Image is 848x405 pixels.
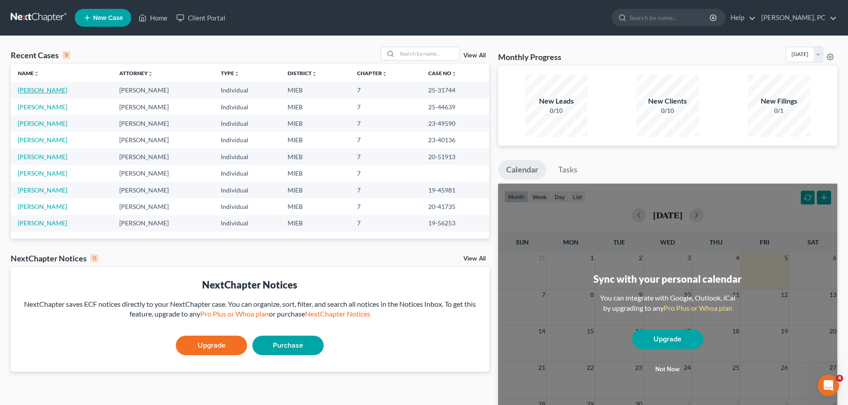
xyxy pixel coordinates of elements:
[312,71,317,76] i: unfold_more
[421,132,489,148] td: 23-40136
[112,148,214,165] td: [PERSON_NAME]
[632,329,703,349] a: Upgrade
[350,115,421,132] td: 7
[112,82,214,98] td: [PERSON_NAME]
[726,10,756,26] a: Help
[632,361,703,378] button: Not now
[421,182,489,198] td: 19-45981
[350,215,421,232] td: 7
[234,71,239,76] i: unfold_more
[18,186,67,194] a: [PERSON_NAME]
[451,71,457,76] i: unfold_more
[350,198,421,215] td: 7
[112,99,214,115] td: [PERSON_NAME]
[200,309,269,318] a: Pro Plus or Whoa plan
[280,198,350,215] td: MIEB
[214,132,280,148] td: Individual
[836,375,843,382] span: 4
[214,148,280,165] td: Individual
[214,165,280,181] td: Individual
[112,132,214,148] td: [PERSON_NAME]
[357,70,387,76] a: Chapterunfold_more
[18,278,482,292] div: NextChapter Notices
[382,71,387,76] i: unfold_more
[637,106,699,115] div: 0/10
[525,106,588,115] div: 0/10
[421,148,489,165] td: 20-51913
[119,70,153,76] a: Attorneyunfold_more
[280,132,350,148] td: MIEB
[463,52,486,59] a: View All
[421,215,489,232] td: 19-56253
[629,9,711,26] input: Search by name...
[18,169,67,177] a: [PERSON_NAME]
[176,336,247,355] a: Upgrade
[112,115,214,132] td: [PERSON_NAME]
[498,52,561,62] h3: Monthly Progress
[748,106,810,115] div: 0/1
[148,71,153,76] i: unfold_more
[214,99,280,115] td: Individual
[525,96,588,106] div: New Leads
[18,203,67,210] a: [PERSON_NAME]
[428,70,457,76] a: Case Nounfold_more
[280,182,350,198] td: MIEB
[214,182,280,198] td: Individual
[112,215,214,232] td: [PERSON_NAME]
[280,82,350,98] td: MIEB
[112,198,214,215] td: [PERSON_NAME]
[134,10,172,26] a: Home
[305,309,370,318] a: NextChapter Notices
[350,99,421,115] td: 7
[172,10,230,26] a: Client Portal
[112,165,214,181] td: [PERSON_NAME]
[397,47,459,60] input: Search by name...
[280,215,350,232] td: MIEB
[818,375,839,396] iframe: Intercom live chat
[214,82,280,98] td: Individual
[280,115,350,132] td: MIEB
[350,165,421,181] td: 7
[90,254,98,262] div: 0
[11,50,70,60] div: Recent Cases
[18,299,482,320] div: NextChapter saves ECF notices directly to your NextChapter case. You can organize, sort, filter, ...
[62,51,70,59] div: 9
[498,160,546,180] a: Calendar
[34,71,39,76] i: unfold_more
[280,148,350,165] td: MIEB
[214,198,280,215] td: Individual
[214,115,280,132] td: Individual
[18,86,67,94] a: [PERSON_NAME]
[280,165,350,181] td: MIEB
[596,293,739,313] div: You can integrate with Google, Outlook, iCal by upgrading to any
[350,148,421,165] td: 7
[18,103,67,111] a: [PERSON_NAME]
[18,136,67,144] a: [PERSON_NAME]
[18,70,39,76] a: Nameunfold_more
[214,215,280,232] td: Individual
[350,132,421,148] td: 7
[350,182,421,198] td: 7
[550,160,585,180] a: Tasks
[421,198,489,215] td: 20-41735
[637,96,699,106] div: New Clients
[18,153,67,160] a: [PERSON_NAME]
[350,82,421,98] td: 7
[18,120,67,127] a: [PERSON_NAME]
[93,15,123,21] span: New Case
[463,256,486,262] a: View All
[421,82,489,98] td: 25-31744
[288,70,317,76] a: Districtunfold_more
[757,10,837,26] a: [PERSON_NAME], PC
[112,182,214,198] td: [PERSON_NAME]
[421,115,489,132] td: 23-49590
[421,99,489,115] td: 25-44639
[252,336,324,355] a: Purchase
[11,253,98,264] div: NextChapter Notices
[593,272,742,286] div: Sync with your personal calendar
[18,219,67,227] a: [PERSON_NAME]
[221,70,239,76] a: Typeunfold_more
[664,304,732,312] a: Pro Plus or Whoa plan
[748,96,810,106] div: New Filings
[280,99,350,115] td: MIEB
